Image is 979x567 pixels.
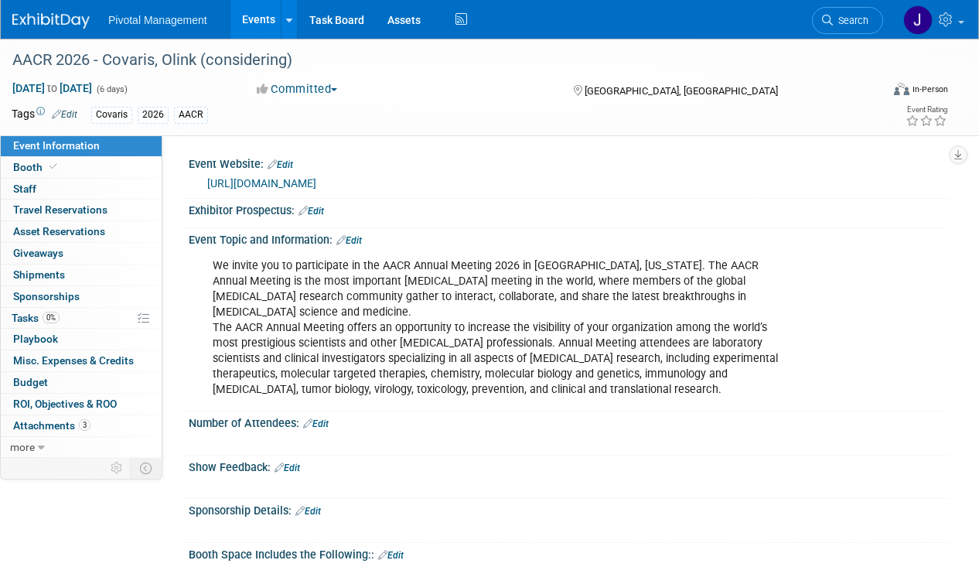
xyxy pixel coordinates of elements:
[13,247,63,259] span: Giveaways
[13,139,100,152] span: Event Information
[13,354,134,367] span: Misc. Expenses & Credits
[298,206,324,217] a: Edit
[189,456,948,476] div: Show Feedback:
[811,80,948,104] div: Event Format
[189,543,948,563] div: Booth Space Includes the Following::
[13,203,107,216] span: Travel Reservations
[7,46,868,74] div: AACR 2026 - Covaris, Olink (considering)
[174,107,208,123] div: AACR
[108,14,207,26] span: Pivotal Management
[1,200,162,220] a: Travel Reservations
[903,5,933,35] img: Jessica Gatton
[1,157,162,178] a: Booth
[202,251,798,406] div: We invite you to participate in the AACR Annual Meeting 2026 in [GEOGRAPHIC_DATA], [US_STATE]. Th...
[52,109,77,120] a: Edit
[1,308,162,329] a: Tasks0%
[13,333,58,345] span: Playbook
[1,350,162,371] a: Misc. Expenses & Credits
[1,135,162,156] a: Event Information
[45,82,60,94] span: to
[12,312,60,324] span: Tasks
[13,183,36,195] span: Staff
[189,412,948,432] div: Number of Attendees:
[1,286,162,307] a: Sponsorships
[207,177,316,190] a: [URL][DOMAIN_NAME]
[10,441,35,453] span: more
[1,437,162,458] a: more
[91,107,132,123] div: Covaris
[1,179,162,200] a: Staff
[13,225,105,237] span: Asset Reservations
[12,106,77,124] td: Tags
[95,84,128,94] span: (6 days)
[912,84,948,95] div: In-Person
[894,83,909,95] img: Format-Inperson.png
[131,458,162,478] td: Toggle Event Tabs
[13,268,65,281] span: Shipments
[1,394,162,415] a: ROI, Objectives & ROO
[1,221,162,242] a: Asset Reservations
[49,162,57,171] i: Booth reservation complete
[79,419,90,431] span: 3
[104,458,131,478] td: Personalize Event Tab Strip
[251,81,343,97] button: Committed
[1,372,162,393] a: Budget
[43,312,60,323] span: 0%
[303,418,329,429] a: Edit
[13,376,48,388] span: Budget
[585,85,778,97] span: [GEOGRAPHIC_DATA], [GEOGRAPHIC_DATA]
[12,13,90,29] img: ExhibitDay
[1,329,162,350] a: Playbook
[189,499,948,519] div: Sponsorship Details:
[13,161,60,173] span: Booth
[378,550,404,561] a: Edit
[13,398,117,410] span: ROI, Objectives & ROO
[13,419,90,432] span: Attachments
[138,107,169,123] div: 2026
[1,415,162,436] a: Attachments3
[13,290,80,302] span: Sponsorships
[833,15,868,26] span: Search
[268,159,293,170] a: Edit
[1,243,162,264] a: Giveaways
[189,228,948,248] div: Event Topic and Information:
[295,506,321,517] a: Edit
[812,7,883,34] a: Search
[12,81,93,95] span: [DATE] [DATE]
[336,235,362,246] a: Edit
[189,199,948,219] div: Exhibitor Prospectus:
[189,152,948,172] div: Event Website:
[906,106,947,114] div: Event Rating
[1,265,162,285] a: Shipments
[275,463,300,473] a: Edit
